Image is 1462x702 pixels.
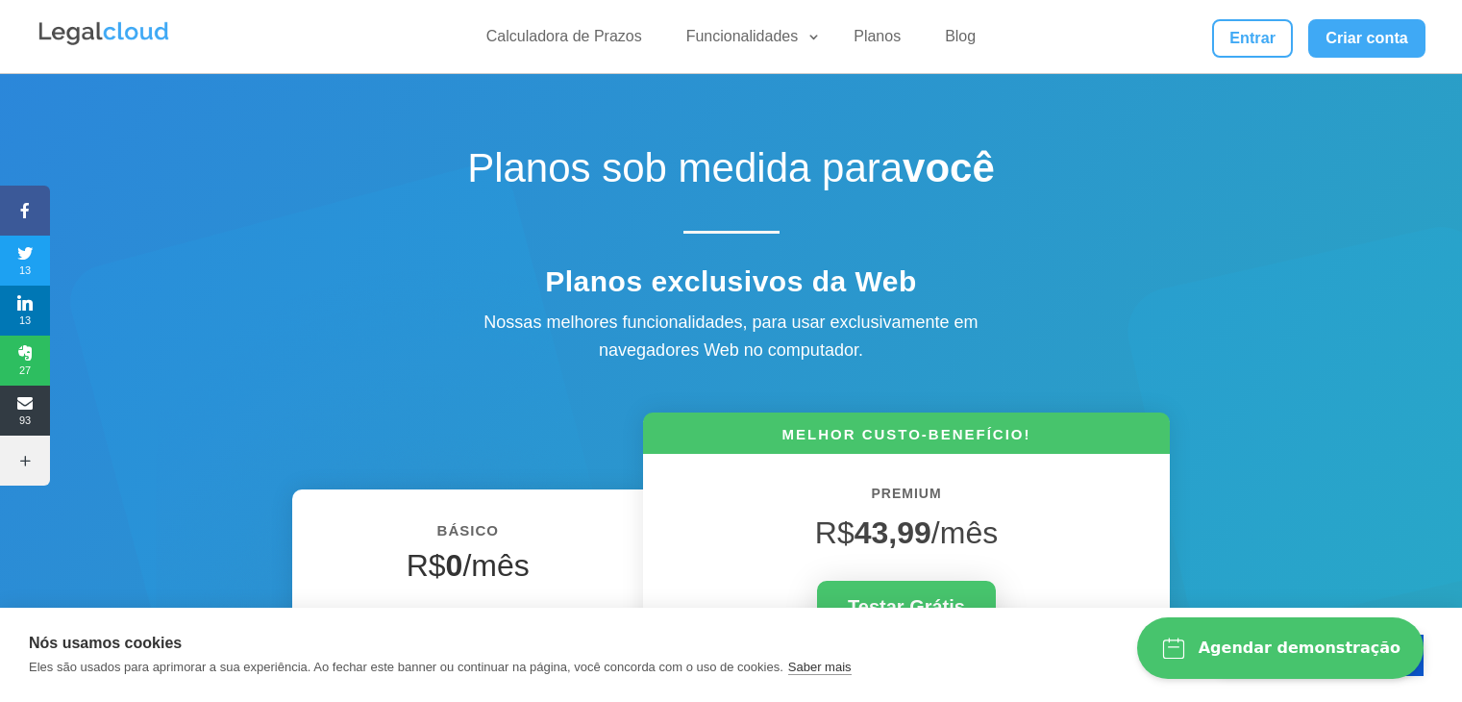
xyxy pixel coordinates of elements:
p: Eles são usados para aprimorar a sua experiência. Ao fechar este banner ou continuar na página, v... [29,660,783,674]
h4: R$ /mês [321,547,614,593]
a: Testar Grátis [817,581,996,633]
a: Calculadora de Prazos [475,27,654,55]
a: Criar conta [1308,19,1425,58]
a: Saber mais [788,660,852,675]
a: Funcionalidades [675,27,822,55]
a: Entrar [1212,19,1293,58]
div: Nossas melhores funcionalidades, para usar exclusivamente em navegadores Web no computador. [443,309,1020,364]
a: Logo da Legalcloud [37,35,171,51]
strong: 0 [446,548,463,583]
strong: você [903,145,995,190]
h1: Planos sob medida para [395,144,1068,202]
img: Legalcloud Logo [37,19,171,48]
h6: PREMIUM [672,483,1141,515]
h6: BÁSICO [321,518,614,553]
strong: Nós usamos cookies [29,635,182,651]
h6: MELHOR CUSTO-BENEFÍCIO! [643,424,1170,454]
a: Blog [933,27,987,55]
h4: Planos exclusivos da Web [395,264,1068,309]
a: Planos [842,27,912,55]
strong: 43,99 [855,515,931,550]
span: R$ /mês [815,515,998,550]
